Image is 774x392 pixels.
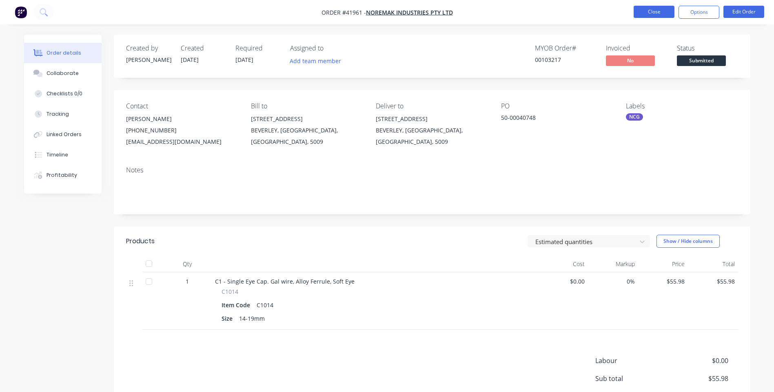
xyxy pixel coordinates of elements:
[538,256,588,272] div: Cost
[47,110,69,118] div: Tracking
[24,165,102,185] button: Profitability
[126,102,238,110] div: Contact
[688,256,738,272] div: Total
[251,102,363,110] div: Bill to
[222,287,238,296] span: C1014
[723,6,764,18] button: Edit Order
[677,55,726,66] span: Submitted
[222,313,236,324] div: Size
[186,277,189,286] span: 1
[24,63,102,84] button: Collaborate
[47,172,77,179] div: Profitability
[641,277,685,286] span: $55.98
[24,43,102,63] button: Order details
[285,55,345,66] button: Add team member
[15,6,27,18] img: Factory
[668,374,728,383] span: $55.98
[588,256,638,272] div: Markup
[126,136,238,148] div: [EMAIL_ADDRESS][DOMAIN_NAME]
[501,113,603,125] div: 50-00040748
[24,145,102,165] button: Timeline
[290,44,372,52] div: Assigned to
[47,131,82,138] div: Linked Orders
[376,113,488,148] div: [STREET_ADDRESS]BEVERLEY, [GEOGRAPHIC_DATA], [GEOGRAPHIC_DATA], 5009
[668,356,728,366] span: $0.00
[181,44,226,52] div: Created
[163,256,212,272] div: Qty
[322,9,366,16] span: Order #41961 -
[595,374,668,383] span: Sub total
[677,55,726,68] button: Submitted
[24,104,102,124] button: Tracking
[251,113,363,125] div: [STREET_ADDRESS]
[126,44,171,52] div: Created by
[535,44,596,52] div: MYOB Order #
[236,313,268,324] div: 14-19mm
[181,56,199,64] span: [DATE]
[656,235,720,248] button: Show / Hide columns
[606,44,667,52] div: Invoiced
[215,277,355,285] span: C1 - Single Eye Cap. Gal wire, Alloy Ferrule, Soft Eye
[290,55,346,66] button: Add team member
[126,55,171,64] div: [PERSON_NAME]
[595,356,668,366] span: Labour
[638,256,688,272] div: Price
[253,299,277,311] div: C1014
[47,49,81,57] div: Order details
[126,125,238,136] div: [PHONE_NUMBER]
[126,113,238,125] div: [PERSON_NAME]
[235,56,253,64] span: [DATE]
[677,44,738,52] div: Status
[634,6,674,18] button: Close
[251,125,363,148] div: BEVERLEY, [GEOGRAPHIC_DATA], [GEOGRAPHIC_DATA], 5009
[126,236,155,246] div: Products
[222,299,253,311] div: Item Code
[47,90,82,97] div: Checklists 0/0
[501,102,613,110] div: PO
[541,277,585,286] span: $0.00
[47,151,68,159] div: Timeline
[606,55,655,66] span: No
[535,55,596,64] div: 00103217
[376,102,488,110] div: Deliver to
[679,6,719,19] button: Options
[626,102,738,110] div: Labels
[47,70,79,77] div: Collaborate
[366,9,453,16] a: Noremak Industries Pty Ltd
[591,277,635,286] span: 0%
[691,277,735,286] span: $55.98
[376,125,488,148] div: BEVERLEY, [GEOGRAPHIC_DATA], [GEOGRAPHIC_DATA], 5009
[376,113,488,125] div: [STREET_ADDRESS]
[626,113,643,121] div: NCG
[126,166,738,174] div: Notes
[235,44,280,52] div: Required
[251,113,363,148] div: [STREET_ADDRESS]BEVERLEY, [GEOGRAPHIC_DATA], [GEOGRAPHIC_DATA], 5009
[24,84,102,104] button: Checklists 0/0
[24,124,102,145] button: Linked Orders
[126,113,238,148] div: [PERSON_NAME][PHONE_NUMBER][EMAIL_ADDRESS][DOMAIN_NAME]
